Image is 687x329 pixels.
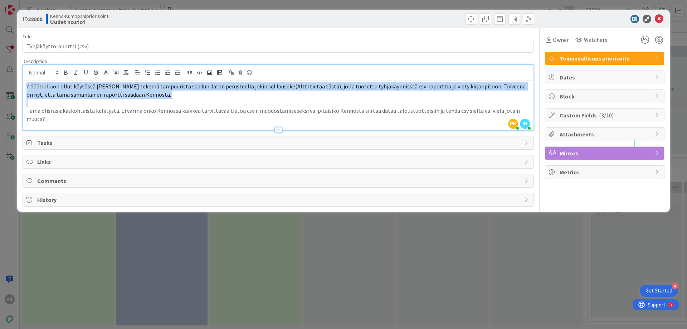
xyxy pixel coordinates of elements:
b: Uudet nostot [50,19,109,25]
span: Tasks [37,139,521,147]
span: Dates [560,73,651,82]
span: Toiminnallisuus priorisoitu [560,54,651,63]
span: on ollut käytössä [PERSON_NAME] tekemä tampuurista saadun datan perusteella jokin sql lauseke(Alt... [26,83,527,98]
label: Title [23,33,32,40]
span: Custom Fields [560,111,651,120]
div: Open Get Started checklist, remaining modules: 4 [640,285,678,297]
p: Y-Säätiöllä [26,82,530,98]
span: Support [15,1,33,10]
div: Get Started [645,287,672,294]
span: ID [23,15,42,23]
input: type card name here... [23,40,534,53]
span: Description [23,58,47,64]
span: Owner [553,35,569,44]
span: Kenno-Kumppanipriorisointi [50,13,109,19]
div: 4 [672,283,678,289]
span: History [37,195,521,204]
div: 9+ [36,3,40,9]
span: ( 3/10 ) [599,112,614,119]
b: 22000 [28,15,42,23]
span: Attachments [560,130,651,139]
span: Comments [37,176,521,185]
span: Metrics [560,168,651,176]
span: Block [560,92,651,101]
span: PK [508,119,518,129]
span: Links [37,158,521,166]
span: IH [520,119,530,129]
span: Watchers [584,35,607,44]
p: Tämä olisi asiakaskohtaista kehitystä. Ei varma onko Kennossa kaikkea tarvittavaa tietoa csv:n mu... [26,107,530,123]
span: Mirrors [560,149,651,158]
